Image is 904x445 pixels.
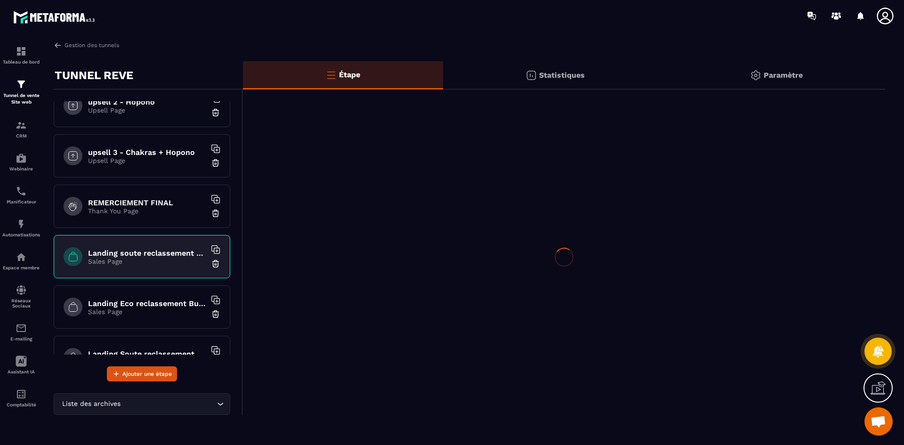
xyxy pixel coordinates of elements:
[16,120,27,131] img: formation
[2,348,40,381] a: Assistant IA
[2,244,40,277] a: automationsautomationsEspace membre
[2,316,40,348] a: emailemailE-mailing
[16,46,27,57] img: formation
[2,381,40,414] a: accountantaccountantComptabilité
[16,186,27,197] img: scheduler
[2,265,40,270] p: Espace membre
[16,284,27,296] img: social-network
[325,69,337,81] img: bars-o.4a397970.svg
[525,70,537,81] img: stats.20deebd0.svg
[2,59,40,65] p: Tableau de bord
[2,336,40,341] p: E-mailing
[2,369,40,374] p: Assistant IA
[88,249,206,258] h6: Landing soute reclassement choix
[60,399,122,409] span: Liste des archives
[88,308,206,316] p: Sales Page
[339,70,360,79] p: Étape
[2,113,40,146] a: formationformationCRM
[2,232,40,237] p: Automatisations
[864,407,893,436] div: Ouvrir le chat
[2,92,40,105] p: Tunnel de vente Site web
[2,211,40,244] a: automationsautomationsAutomatisations
[211,259,220,268] img: trash
[211,309,220,319] img: trash
[2,178,40,211] a: schedulerschedulerPlanificateur
[764,71,803,80] p: Paramètre
[2,277,40,316] a: social-networksocial-networkRéseaux Sociaux
[16,388,27,400] img: accountant
[88,349,206,358] h6: Landing Soute reclassement Eco paiement
[88,207,206,215] p: Thank You Page
[211,108,220,117] img: trash
[16,218,27,230] img: automations
[88,258,206,265] p: Sales Page
[88,157,206,164] p: Upsell Page
[13,8,98,26] img: logo
[2,133,40,138] p: CRM
[16,79,27,90] img: formation
[54,41,62,49] img: arrow
[88,97,206,106] h6: upsell 2 - Hopono
[16,323,27,334] img: email
[88,198,206,207] h6: REMERCIEMENT FINAL
[55,66,133,85] p: TUNNEL REVE
[54,41,119,49] a: Gestion des tunnels
[2,199,40,204] p: Planificateur
[107,366,177,381] button: Ajouter une étape
[122,399,215,409] input: Search for option
[2,166,40,171] p: Webinaire
[88,106,206,114] p: Upsell Page
[211,209,220,218] img: trash
[539,71,585,80] p: Statistiques
[88,299,206,308] h6: Landing Eco reclassement Business paiement
[2,39,40,72] a: formationformationTableau de bord
[122,369,172,379] span: Ajouter une étape
[750,70,761,81] img: setting-gr.5f69749f.svg
[54,393,230,415] div: Search for option
[211,158,220,168] img: trash
[88,148,206,157] h6: upsell 3 - Chakras + Hopono
[2,402,40,407] p: Comptabilité
[2,72,40,113] a: formationformationTunnel de vente Site web
[16,153,27,164] img: automations
[16,251,27,263] img: automations
[2,298,40,308] p: Réseaux Sociaux
[2,146,40,178] a: automationsautomationsWebinaire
